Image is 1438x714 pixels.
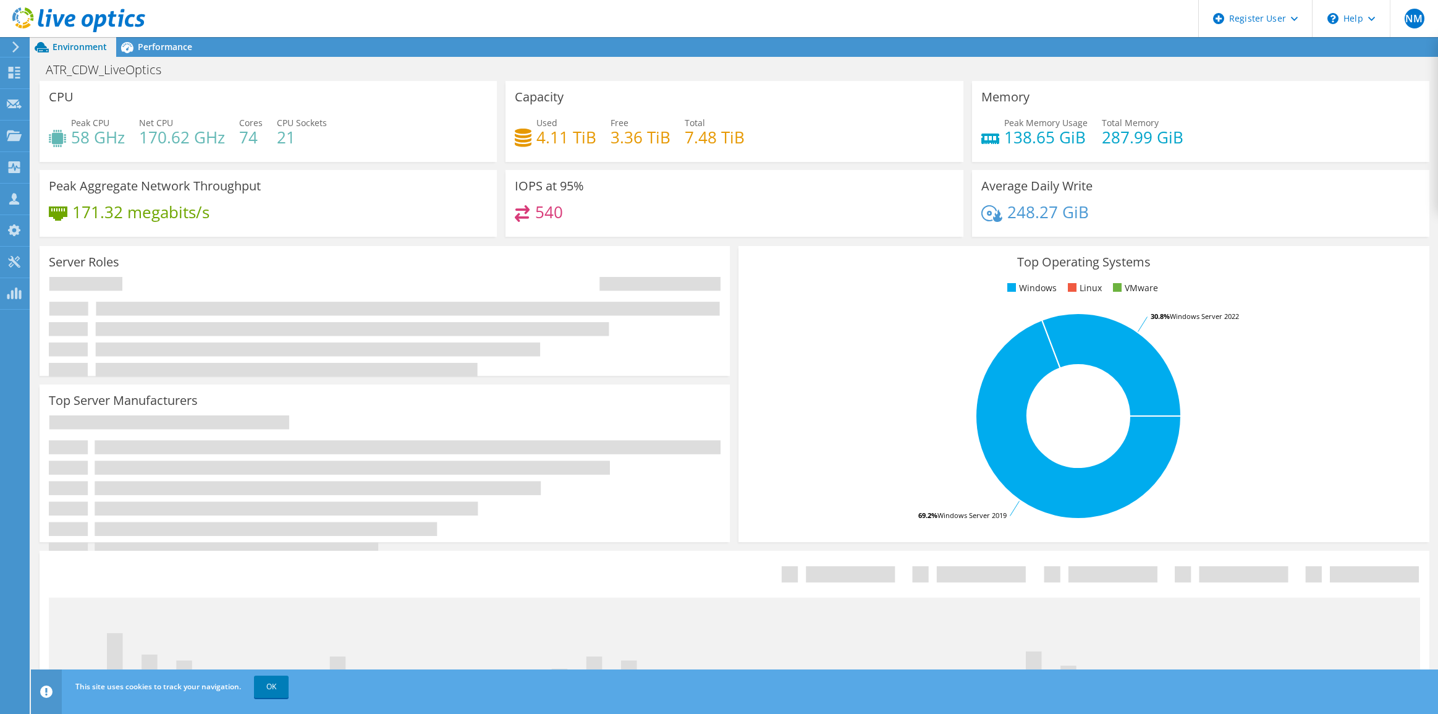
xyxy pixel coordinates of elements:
h4: 170.62 GHz [139,130,225,144]
h4: 287.99 GiB [1102,130,1183,144]
h3: Top Server Manufacturers [49,394,198,407]
svg: \n [1327,13,1339,24]
h1: ATR_CDW_LiveOptics [40,63,180,77]
span: Total [685,117,705,129]
h4: 171.32 megabits/s [72,205,209,219]
h4: 21 [277,130,327,144]
h3: Top Operating Systems [748,255,1419,269]
h3: Server Roles [49,255,119,269]
span: Free [611,117,628,129]
a: OK [254,676,289,698]
span: CPU Sockets [277,117,327,129]
h4: 248.27 GiB [1007,205,1089,219]
h3: IOPS at 95% [515,179,584,193]
span: Net CPU [139,117,173,129]
span: Cores [239,117,263,129]
span: Peak CPU [71,117,109,129]
h3: CPU [49,90,74,104]
h4: 58 GHz [71,130,125,144]
li: Linux [1065,281,1102,295]
tspan: Windows Server 2022 [1170,312,1239,321]
h4: 7.48 TiB [685,130,745,144]
li: VMware [1110,281,1158,295]
tspan: Windows Server 2019 [937,511,1007,520]
tspan: 30.8% [1151,312,1170,321]
span: Peak Memory Usage [1004,117,1088,129]
h4: 4.11 TiB [536,130,596,144]
span: Performance [138,41,192,53]
span: Used [536,117,557,129]
span: NM [1405,9,1424,28]
h3: Average Daily Write [981,179,1093,193]
h3: Capacity [515,90,564,104]
span: This site uses cookies to track your navigation. [75,681,241,692]
span: Environment [53,41,107,53]
h3: Memory [981,90,1030,104]
h3: Peak Aggregate Network Throughput [49,179,261,193]
span: Total Memory [1102,117,1159,129]
h4: 74 [239,130,263,144]
h4: 138.65 GiB [1004,130,1088,144]
h4: 540 [535,205,563,219]
li: Windows [1004,281,1057,295]
tspan: 69.2% [918,511,937,520]
h4: 3.36 TiB [611,130,670,144]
